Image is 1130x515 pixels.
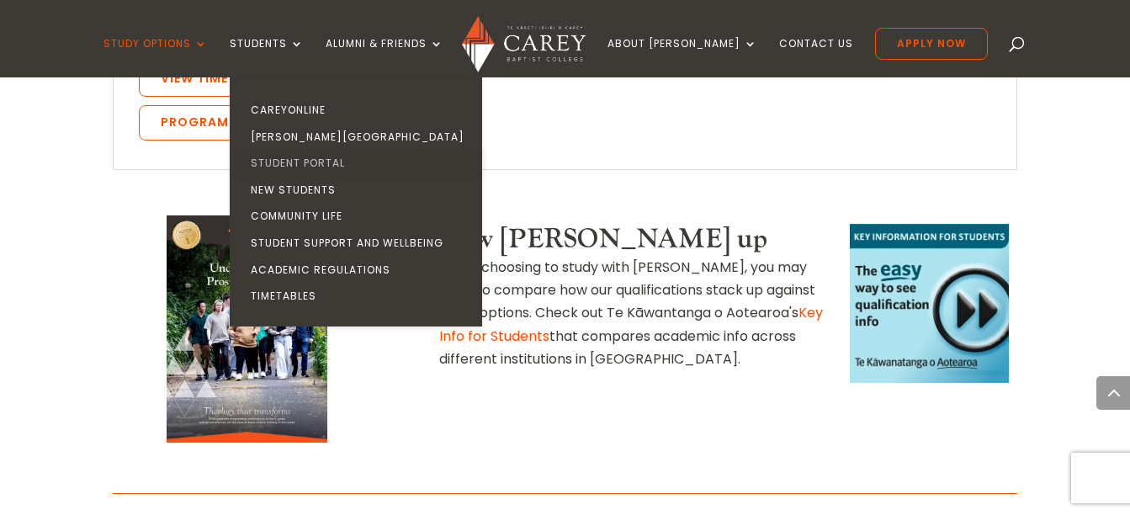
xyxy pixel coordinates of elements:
[326,38,443,77] a: Alumni & Friends
[139,105,365,141] a: Programme Regulations
[167,215,327,443] img: Undergraduate Prospectus Cover 2025
[234,230,486,257] a: Student Support and Wellbeing
[234,203,486,230] a: Community Life
[439,303,823,345] a: Key Info for Students
[439,224,833,370] div: When choosing to study with [PERSON_NAME], you may want to compare how our qualifications stack u...
[850,224,1009,383] a: Image
[139,61,289,97] a: View Timetable
[234,150,486,177] a: Student Portal
[462,16,586,72] img: Carey Baptist College
[234,97,486,124] a: CareyOnline
[439,224,833,256] h3: How [PERSON_NAME] up
[234,124,486,151] a: [PERSON_NAME][GEOGRAPHIC_DATA]
[779,38,853,77] a: Contact Us
[230,38,304,77] a: Students
[103,38,208,77] a: Study Options
[167,428,327,448] a: Undergraduate Prospectus Cover 2025
[234,257,486,284] a: Academic Regulations
[875,28,988,60] a: Apply Now
[234,283,486,310] a: Timetables
[234,177,486,204] a: New Students
[607,38,757,77] a: About [PERSON_NAME]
